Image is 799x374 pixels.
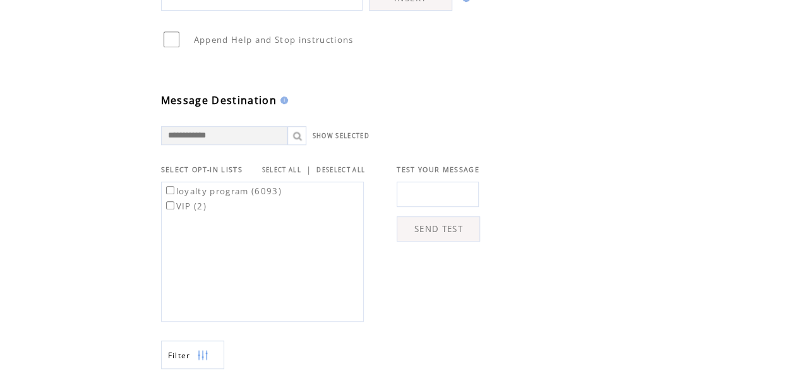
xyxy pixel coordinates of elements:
[168,350,191,361] span: Show filters
[161,93,277,107] span: Message Destination
[397,165,479,174] span: TEST YOUR MESSAGE
[262,166,301,174] a: SELECT ALL
[161,165,243,174] span: SELECT OPT-IN LISTS
[194,34,354,45] span: Append Help and Stop instructions
[164,185,282,197] label: loyalty program (6093)
[316,166,365,174] a: DESELECT ALL
[161,341,224,369] a: Filter
[397,216,480,242] a: SEND TEST
[164,201,207,212] label: VIP (2)
[277,96,288,104] img: help.gif
[166,186,174,194] input: loyalty program (6093)
[313,132,369,140] a: SHOW SELECTED
[166,201,174,209] input: VIP (2)
[197,341,208,370] img: filters.png
[306,164,311,175] span: |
